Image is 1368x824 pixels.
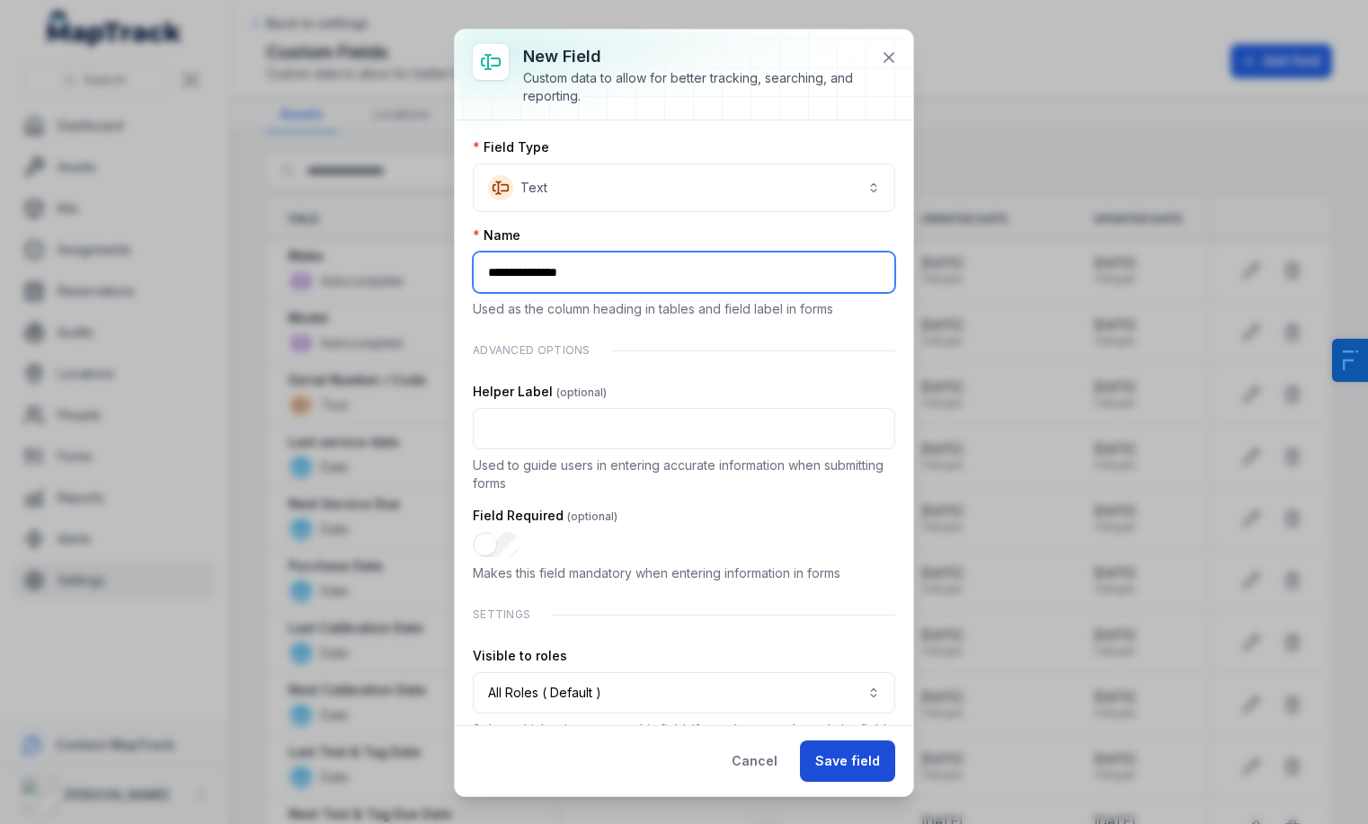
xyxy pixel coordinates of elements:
[473,564,895,582] p: Makes this field mandatory when entering information in forms
[473,408,895,449] input: :ra:-form-item-label
[473,164,895,212] button: Text
[473,721,895,757] p: Select which roles can see this field. If no roles are selected, the field will be visible to all...
[473,300,895,318] p: Used as the column heading in tables and field label in forms
[473,383,607,401] label: Helper Label
[473,226,520,244] label: Name
[523,69,866,105] div: Custom data to allow for better tracking, searching, and reporting.
[473,138,549,156] label: Field Type
[473,456,895,492] p: Used to guide users in entering accurate information when submitting forms
[473,332,895,368] div: Advanced Options
[800,740,895,782] button: Save field
[473,597,895,633] div: Settings
[716,740,793,782] button: Cancel
[473,507,617,525] label: Field Required
[523,44,866,69] h3: New field
[473,252,895,293] input: :r8:-form-item-label
[473,672,895,713] button: All Roles ( Default )
[473,647,567,665] label: Visible to roles
[473,532,520,557] input: :rb:-form-item-label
